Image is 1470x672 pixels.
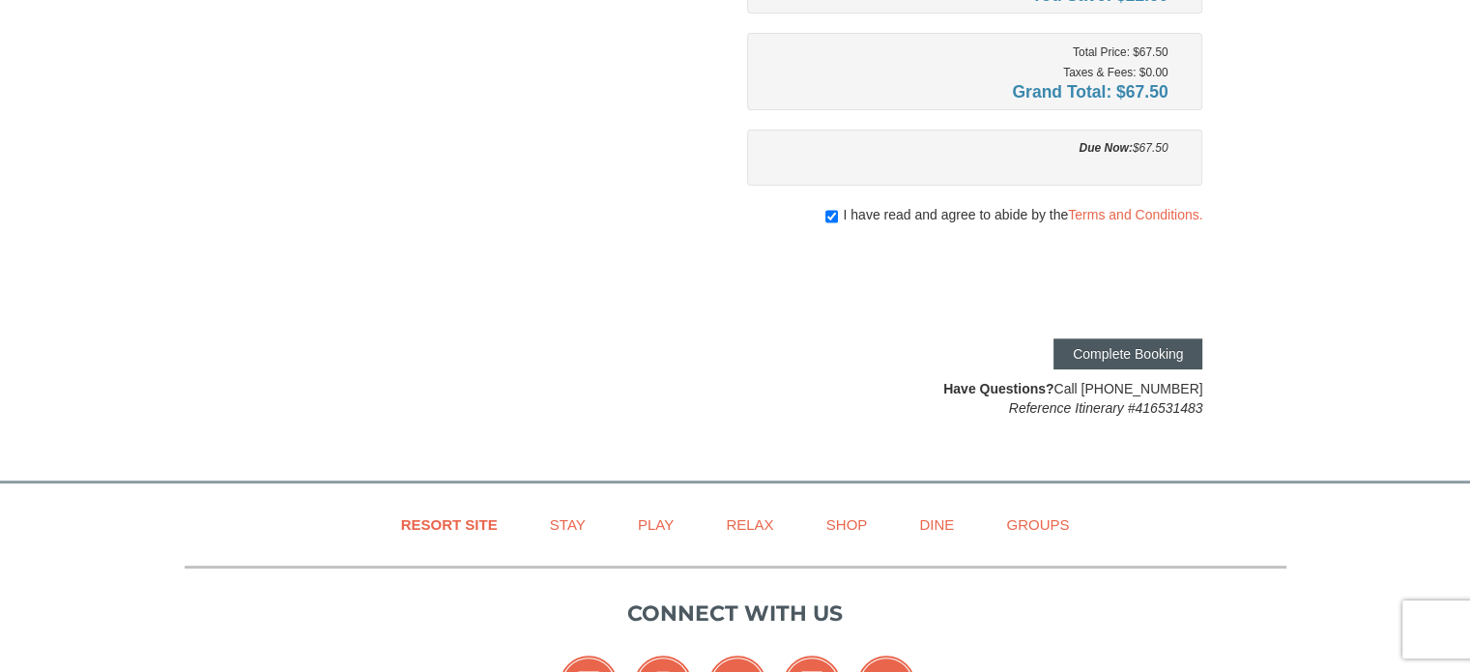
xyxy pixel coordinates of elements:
[908,244,1202,319] iframe: reCAPTCHA
[802,503,892,546] a: Shop
[762,138,1168,158] div: $67.50
[943,381,1053,396] strong: Have Questions?
[526,503,610,546] a: Stay
[1053,338,1202,369] button: Complete Booking
[377,503,522,546] a: Resort Site
[762,82,1168,102] h4: Grand Total: $67.50
[1079,141,1132,155] strong: Due Now:
[1073,45,1168,59] small: Total Price: $67.50
[895,503,978,546] a: Dine
[1063,66,1167,79] small: Taxes & Fees: $0.00
[1009,400,1203,416] em: Reference Itinerary #416531483
[843,205,1202,224] span: I have read and agree to abide by the
[747,379,1203,418] div: Call [PHONE_NUMBER]
[185,598,1286,629] p: Connect with us
[982,503,1093,546] a: Groups
[702,503,797,546] a: Relax
[1068,207,1202,222] a: Terms and Conditions.
[614,503,698,546] a: Play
